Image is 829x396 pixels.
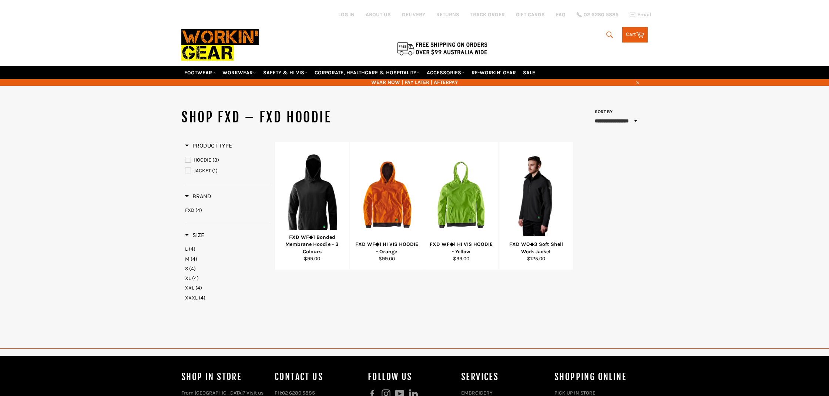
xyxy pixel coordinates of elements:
a: FAQ [556,11,565,18]
div: FXD WO◆3 Soft Shell Work Jacket [503,241,568,255]
a: FOOTWEAR [181,66,218,79]
a: FXD WO◆3 Soft Shell Work JacketFXD WO◆3 Soft Shell Work Jacket$125.00 [499,142,573,270]
h4: Follow us [368,371,454,383]
div: FXD WF◆1 HI VIS HOODIE - Yellow [429,241,494,255]
a: JACKET [185,167,271,175]
span: (4) [192,275,199,281]
a: ABOUT US [366,11,391,18]
a: FXD WF◆1 HI VIS HOODIE - YellowFXD WF◆1 HI VIS HOODIE - Yellow$99.00 [424,142,499,270]
a: WORKWEAR [219,66,259,79]
a: M [185,255,271,263]
a: XXXL [185,294,271,301]
a: Email [630,12,651,18]
a: TRACK ORDER [470,11,505,18]
a: EMBROIDERY [461,390,493,396]
span: (4) [189,265,196,272]
div: FXD WF◆1 HI VIS HOODIE - Orange [354,241,419,255]
span: XL [185,275,191,281]
a: DELIVERY [402,11,425,18]
span: L [185,246,188,252]
a: Cart [622,27,648,43]
span: 02 6280 5885 [584,12,618,17]
h3: Size [185,231,204,239]
img: Workin Gear leaders in Workwear, Safety Boots, PPE, Uniforms. Australia's No.1 in Workwear [181,24,259,66]
span: (4) [191,256,197,262]
a: RETURNS [436,11,459,18]
a: S [185,265,271,272]
span: (4) [189,246,195,252]
a: PICK UP IN STORE [554,390,595,396]
h4: Shop In Store [181,371,267,383]
a: XL [185,275,271,282]
h4: Contact Us [275,371,360,383]
span: (4) [195,207,202,213]
span: (4) [195,285,202,291]
span: (3) [212,157,219,163]
a: SAFETY & HI VIS [260,66,311,79]
a: SALE [520,66,538,79]
span: XXXL [185,295,198,301]
h3: Brand [185,193,211,200]
a: CORPORATE, HEALTHCARE & HOSPITALITY [312,66,423,79]
label: Sort by [592,109,612,115]
span: HOODIE [194,157,211,163]
h3: Product Type [185,142,232,149]
a: RE-WORKIN' GEAR [469,66,519,79]
h4: SHOPPING ONLINE [554,371,640,383]
h1: SHOP FXD – FXD Hoodie [181,108,414,127]
a: FXD [185,207,271,214]
span: (1) [212,167,218,174]
span: JACKET [194,167,211,174]
a: FXD WF◆1 HI VIS HOODIE - OrangeFXD WF◆1 HI VIS HOODIE - Orange$99.00 [349,142,424,270]
span: XXL [185,285,194,291]
span: S [185,265,188,272]
a: 02 6280 5885 [577,12,618,17]
a: Log in [338,11,355,18]
div: FXD WF◆1 Bonded Membrane Hoodie - 3 Colours [280,234,345,255]
img: Flat $9.95 shipping Australia wide [396,41,489,56]
a: FXD WF◆1 Bonded Membrane Hoodie - 3 ColoursFXD WF◆1 Bonded Membrane Hoodie - 3 Colours$99.00 [275,142,349,270]
span: M [185,256,189,262]
a: HOODIE [185,156,271,164]
a: XXL [185,284,271,291]
span: (4) [199,295,205,301]
a: 02 6280 5885 [282,390,315,396]
span: Email [637,12,651,17]
h4: services [461,371,547,383]
a: GIFT CARDS [516,11,545,18]
a: ACCESSORIES [424,66,467,79]
span: WEAR NOW | PAY LATER | AFTERPAY [181,79,648,86]
span: FXD [185,207,194,213]
a: L [185,246,271,253]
